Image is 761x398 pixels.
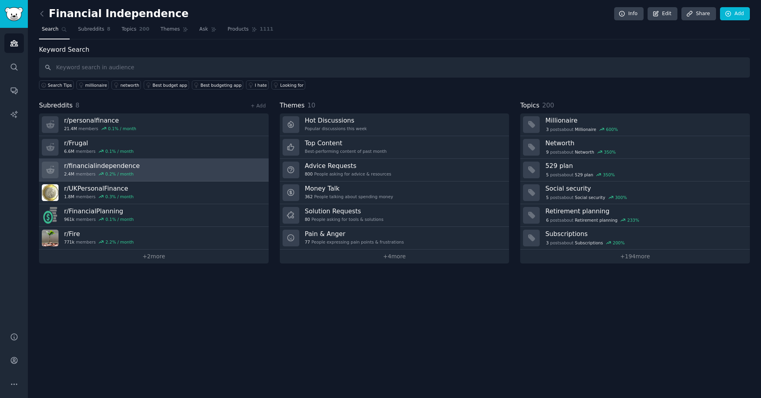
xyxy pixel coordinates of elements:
[280,181,509,204] a: Money Talk362People talking about spending money
[280,82,304,88] div: Looking for
[575,149,594,155] span: Networth
[42,207,59,224] img: FinancialPlanning
[42,26,59,33] span: Search
[64,194,134,199] div: members
[39,136,269,159] a: r/Frugal6.6Mmembers0.1% / month
[280,113,509,136] a: Hot DiscussionsPopular discussions this week
[546,217,549,223] span: 6
[720,7,750,21] a: Add
[5,7,23,21] img: GummySearch logo
[546,240,549,246] span: 3
[199,26,208,33] span: Ask
[305,230,404,238] h3: Pain & Anger
[105,239,134,245] div: 2.2 % / month
[197,23,219,39] a: Ask
[225,23,276,39] a: Products1111
[546,149,549,155] span: 9
[39,8,189,20] h2: Financial Independence
[48,82,72,88] span: Search Tips
[305,184,393,193] h3: Money Talk
[76,80,109,90] a: millionaire
[144,80,189,90] a: Best budget app
[39,57,750,78] input: Keyword search in audience
[160,26,180,33] span: Themes
[39,159,269,181] a: r/financialindependence2.4Mmembers0.2% / month
[105,217,134,222] div: 0.1 % / month
[105,148,134,154] div: 0.1 % / month
[305,217,384,222] div: People asking for tools & solutions
[111,80,141,90] a: networth
[307,101,315,109] span: 10
[305,171,391,177] div: People asking for advice & resources
[107,26,111,33] span: 8
[39,181,269,204] a: r/UKPersonalFinance1.8Mmembers0.3% / month
[546,172,549,178] span: 5
[520,159,750,181] a: 529 plan5postsabout529 plan350%
[64,126,136,131] div: members
[520,181,750,204] a: Social security5postsaboutSocial security300%
[575,240,603,246] span: Subscriptions
[546,127,549,132] span: 3
[542,101,554,109] span: 200
[305,126,367,131] div: Popular discussions this week
[228,26,249,33] span: Products
[64,171,74,177] span: 2.4M
[42,184,59,201] img: UKPersonalFinance
[520,113,750,136] a: Millionaire3postsaboutMillionaire600%
[575,195,605,200] span: Social security
[520,204,750,227] a: Retirement planning6postsaboutRetirement planning233%
[545,217,640,224] div: post s about
[305,217,310,222] span: 80
[39,80,74,90] button: Search Tips
[158,23,191,39] a: Themes
[42,230,59,246] img: Fire
[603,172,615,178] div: 350 %
[64,171,140,177] div: members
[39,101,73,111] span: Subreddits
[105,194,134,199] div: 0.3 % / month
[305,239,310,245] span: 77
[280,250,509,263] a: +4more
[545,126,619,133] div: post s about
[545,139,744,147] h3: Networth
[545,230,744,238] h3: Subscriptions
[64,239,134,245] div: members
[64,217,134,222] div: members
[139,26,150,33] span: 200
[604,149,616,155] div: 350 %
[39,23,70,39] a: Search
[545,194,628,201] div: post s about
[280,101,305,111] span: Themes
[520,250,750,263] a: +194more
[280,204,509,227] a: Solution Requests80People asking for tools & solutions
[85,82,107,88] div: millionaire
[615,195,627,200] div: 300 %
[606,127,618,132] div: 600 %
[613,240,624,246] div: 200 %
[575,127,596,132] span: Millionaire
[280,136,509,159] a: Top ContentBest-performing content of past month
[64,126,77,131] span: 21.4M
[575,217,617,223] span: Retirement planning
[64,194,74,199] span: 1.8M
[305,116,367,125] h3: Hot Discussions
[545,184,744,193] h3: Social security
[39,113,269,136] a: r/personalfinance21.4Mmembers0.1% / month
[192,80,244,90] a: Best budgeting app
[78,26,104,33] span: Subreddits
[280,159,509,181] a: Advice Requests800People asking for advice & resources
[627,217,639,223] div: 233 %
[520,227,750,250] a: Subscriptions3postsaboutSubscriptions200%
[251,103,266,109] a: + Add
[545,239,625,246] div: post s about
[681,7,716,21] a: Share
[39,46,89,53] label: Keyword Search
[575,172,593,178] span: 529 plan
[305,148,387,154] div: Best-performing content of past month
[201,82,242,88] div: Best budgeting app
[105,171,134,177] div: 0.2 % / month
[64,184,134,193] h3: r/ UKPersonalFinance
[64,116,136,125] h3: r/ personalfinance
[305,162,391,170] h3: Advice Requests
[64,207,134,215] h3: r/ FinancialPlanning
